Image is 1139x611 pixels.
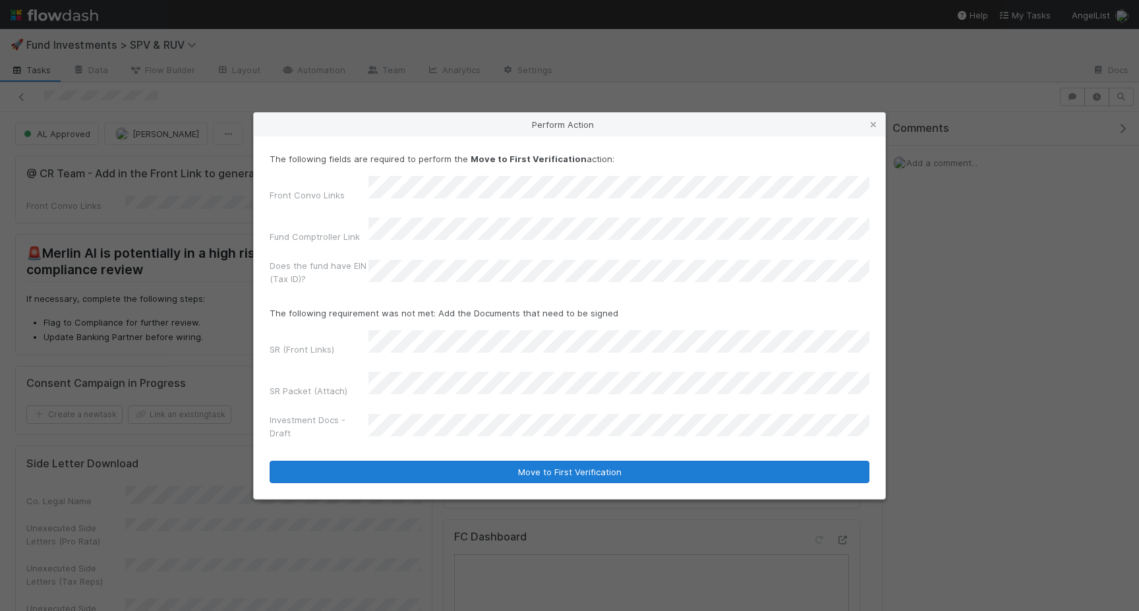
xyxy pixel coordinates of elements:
[254,113,885,136] div: Perform Action
[270,152,869,165] p: The following fields are required to perform the action:
[270,230,360,243] label: Fund Comptroller Link
[270,384,347,397] label: SR Packet (Attach)
[471,154,587,164] strong: Move to First Verification
[270,413,368,440] label: Investment Docs - Draft
[270,189,345,202] label: Front Convo Links
[270,343,334,356] label: SR (Front Links)
[270,461,869,483] button: Move to First Verification
[270,259,368,285] label: Does the fund have EIN (Tax ID)?
[270,306,869,320] p: The following requirement was not met: Add the Documents that need to be signed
